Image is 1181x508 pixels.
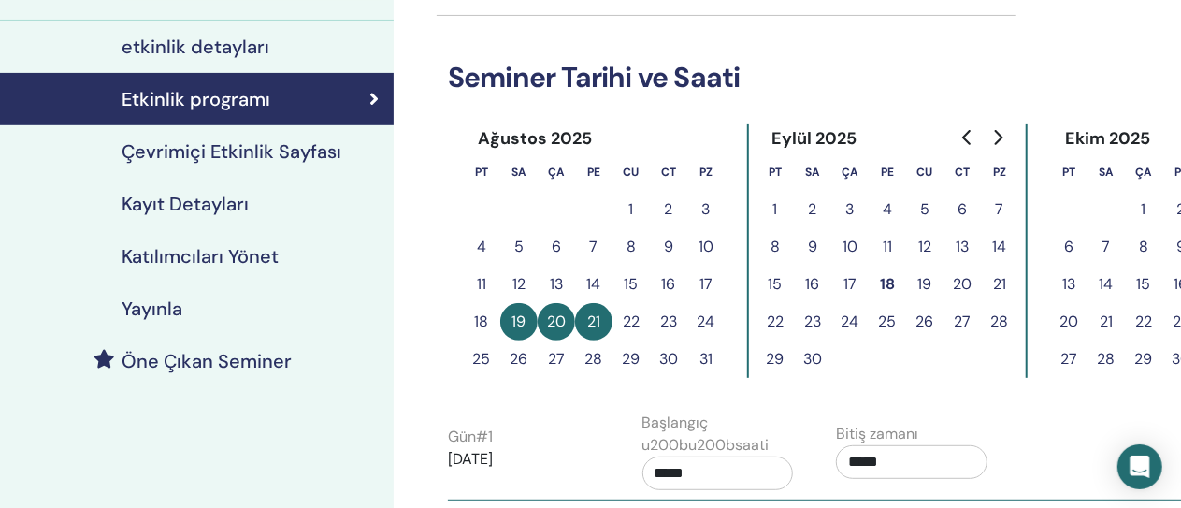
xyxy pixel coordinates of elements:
[756,266,794,303] button: 15
[756,191,794,228] button: 1
[122,140,341,163] h4: Çevrimiçi Etkinlik Sayfası
[122,298,182,320] h4: Yayınla
[1050,341,1087,378] button: 27
[650,341,687,378] button: 30
[575,153,612,191] th: Perşembe
[437,61,1016,94] h3: Seminer Tarihi ve Saati
[953,119,983,156] button: Go to previous month
[1125,153,1162,191] th: Çarşamba
[500,341,538,378] button: 26
[794,266,831,303] button: 16
[1125,266,1162,303] button: 15
[981,191,1018,228] button: 7
[1050,303,1087,341] button: 20
[687,266,725,303] button: 17
[1050,124,1166,153] div: Ekim 2025
[1087,153,1125,191] th: Salı
[1050,228,1087,266] button: 6
[687,303,725,341] button: 24
[463,341,500,378] button: 25
[122,88,270,110] h4: Etkinlik programı
[612,228,650,266] button: 8
[463,153,500,191] th: Pazartesi
[756,124,872,153] div: Eylül 2025
[612,153,650,191] th: Cuma
[943,266,981,303] button: 20
[650,266,687,303] button: 16
[943,191,981,228] button: 6
[943,303,981,341] button: 27
[1050,153,1087,191] th: Pazartesi
[612,266,650,303] button: 15
[869,228,906,266] button: 11
[943,153,981,191] th: Cumartesi
[756,341,794,378] button: 29
[1125,228,1162,266] button: 8
[906,266,943,303] button: 19
[500,303,538,341] button: 19
[122,193,249,215] h4: Kayıt Detayları
[831,153,869,191] th: Çarşamba
[500,228,538,266] button: 5
[869,153,906,191] th: Perşembe
[943,228,981,266] button: 13
[575,341,612,378] button: 28
[756,303,794,341] button: 22
[831,303,869,341] button: 24
[448,426,493,448] label: Gün # 1
[794,191,831,228] button: 2
[831,191,869,228] button: 3
[1125,191,1162,228] button: 1
[1050,266,1087,303] button: 13
[650,153,687,191] th: Cumartesi
[687,341,725,378] button: 31
[756,153,794,191] th: Pazartesi
[831,228,869,266] button: 10
[794,228,831,266] button: 9
[836,423,918,445] label: Bitiş zamanı
[687,153,725,191] th: Pazar
[906,191,943,228] button: 5
[122,245,279,268] h4: Katılımcıları Yönet
[500,153,538,191] th: Salı
[869,303,906,341] button: 25
[1087,303,1125,341] button: 21
[1125,341,1162,378] button: 29
[906,303,943,341] button: 26
[794,341,831,378] button: 30
[642,412,794,457] label: Başlangıç u200bu200bsaati
[1087,228,1125,266] button: 7
[538,228,575,266] button: 6
[650,303,687,341] button: 23
[794,303,831,341] button: 23
[687,228,725,266] button: 10
[500,266,538,303] button: 12
[687,191,725,228] button: 3
[1117,444,1162,489] div: Open Intercom Messenger
[538,341,575,378] button: 27
[122,36,269,58] h4: etkinlik detayları
[869,191,906,228] button: 4
[538,266,575,303] button: 13
[794,153,831,191] th: Salı
[981,303,1018,341] button: 28
[1087,266,1125,303] button: 14
[612,341,650,378] button: 29
[650,191,687,228] button: 2
[981,228,1018,266] button: 14
[650,228,687,266] button: 9
[612,303,650,341] button: 22
[981,153,1018,191] th: Pazar
[463,266,500,303] button: 11
[983,119,1013,156] button: Go to next month
[575,228,612,266] button: 7
[756,228,794,266] button: 8
[906,228,943,266] button: 12
[463,303,500,341] button: 18
[575,303,612,341] button: 21
[122,350,292,372] h4: Öne Çıkan Seminer
[463,228,500,266] button: 4
[831,266,869,303] button: 17
[1125,303,1162,341] button: 22
[1087,341,1125,378] button: 28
